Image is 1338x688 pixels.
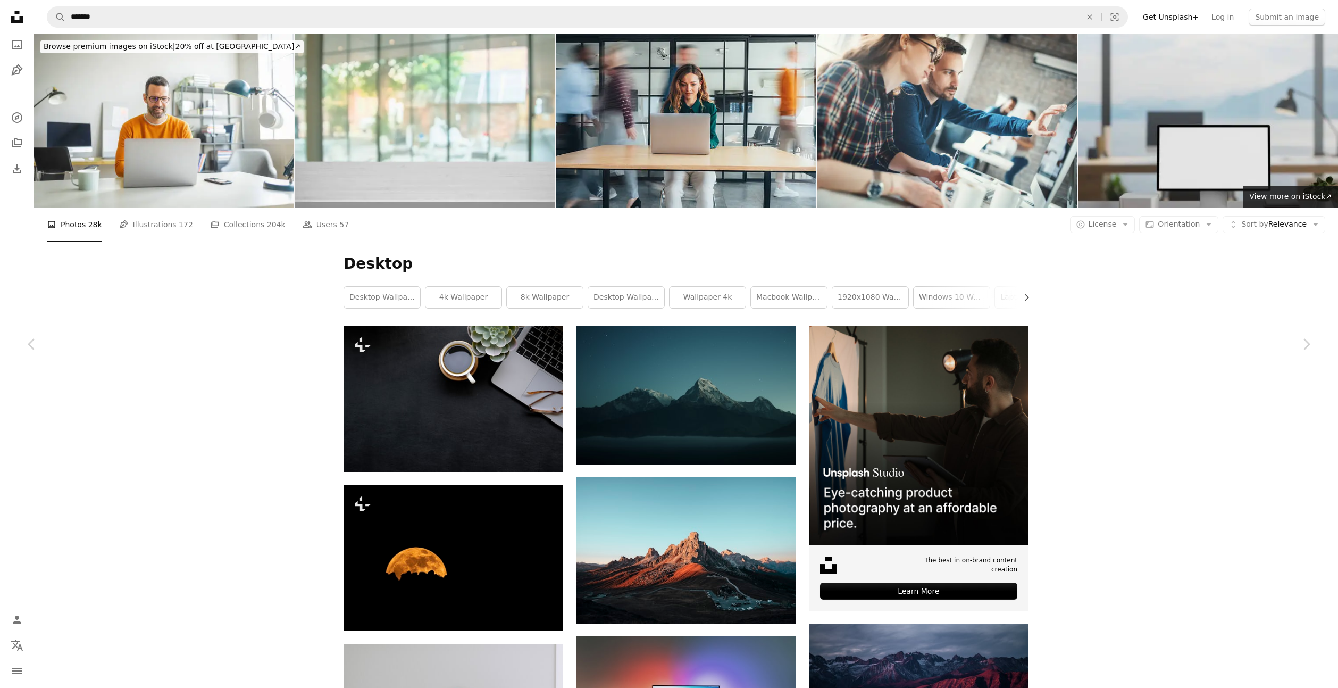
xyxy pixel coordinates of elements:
[1158,220,1200,228] span: Orientation
[1078,34,1338,208] img: A white-screen computer mockup on a desk in a modern spacious office with a beautiful nature view.
[6,132,28,154] a: Collections
[1017,287,1028,308] button: scroll list to the right
[344,553,563,562] a: a full moon is seen in the dark sky
[914,287,990,308] a: windows 10 wallpaper
[34,34,294,208] img: Working day in office
[339,219,349,230] span: 57
[119,208,193,242] a: Illustrations 172
[1205,9,1240,26] a: Log in
[1136,9,1205,26] a: Get Unsplash+
[820,557,837,574] img: file-1631678316303-ed18b8b5cb9cimage
[1223,216,1325,233] button: Sort byRelevance
[576,477,796,624] img: brown rock formation under blue sky
[556,34,816,208] img: Focus in Motion: The Power of Concentration in the Modern Office
[47,6,1128,28] form: Find visuals sitewide
[1243,186,1338,208] a: View more on iStock↗
[44,42,175,51] span: Browse premium images on iStock |
[1139,216,1218,233] button: Orientation
[267,219,286,230] span: 204k
[817,34,1077,208] img: Graphic designers at their studio.
[6,158,28,179] a: Download History
[6,107,28,128] a: Explore
[6,660,28,682] button: Menu
[820,583,1017,600] div: Learn More
[6,60,28,81] a: Illustrations
[6,609,28,631] a: Log in / Sign up
[576,545,796,555] a: brown rock formation under blue sky
[809,326,1028,611] a: The best in on-brand content creationLearn More
[1249,9,1325,26] button: Submit an image
[507,287,583,308] a: 8k wallpaper
[425,287,501,308] a: 4k wallpaper
[576,326,796,465] img: silhouette of mountains during nigh time photography
[6,635,28,656] button: Language
[179,219,193,230] span: 172
[809,326,1028,545] img: file-1715714098234-25b8b4e9d8faimage
[897,556,1017,574] span: The best in on-brand content creation
[210,208,286,242] a: Collections 204k
[1249,192,1332,201] span: View more on iStock ↗
[344,287,420,308] a: desktop wallpaper
[34,34,310,60] a: Browse premium images on iStock|20% off at [GEOGRAPHIC_DATA]↗
[1078,7,1101,27] button: Clear
[1070,216,1135,233] button: License
[832,287,908,308] a: 1920x1080 wallpaper
[1241,219,1307,230] span: Relevance
[303,208,349,242] a: Users 57
[588,287,664,308] a: desktop wallpapers
[47,7,65,27] button: Search Unsplash
[1102,7,1127,27] button: Visual search
[344,254,1028,273] h1: Desktop
[6,34,28,55] a: Photos
[344,394,563,403] a: Dark office leather workspace desk and supplies. Workplace and copy space
[344,485,563,631] img: a full moon is seen in the dark sky
[751,287,827,308] a: macbook wallpaper
[1241,220,1268,228] span: Sort by
[995,287,1071,308] a: laptop wallpaper
[344,326,563,472] img: Dark office leather workspace desk and supplies. Workplace and copy space
[44,42,300,51] span: 20% off at [GEOGRAPHIC_DATA] ↗
[1274,293,1338,395] a: Next
[576,390,796,400] a: silhouette of mountains during nigh time photography
[295,34,555,208] img: Wooden top table with abstract blur interior coffee shop or cafe for background. Restaurant inter...
[1089,220,1117,228] span: License
[670,287,746,308] a: wallpaper 4k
